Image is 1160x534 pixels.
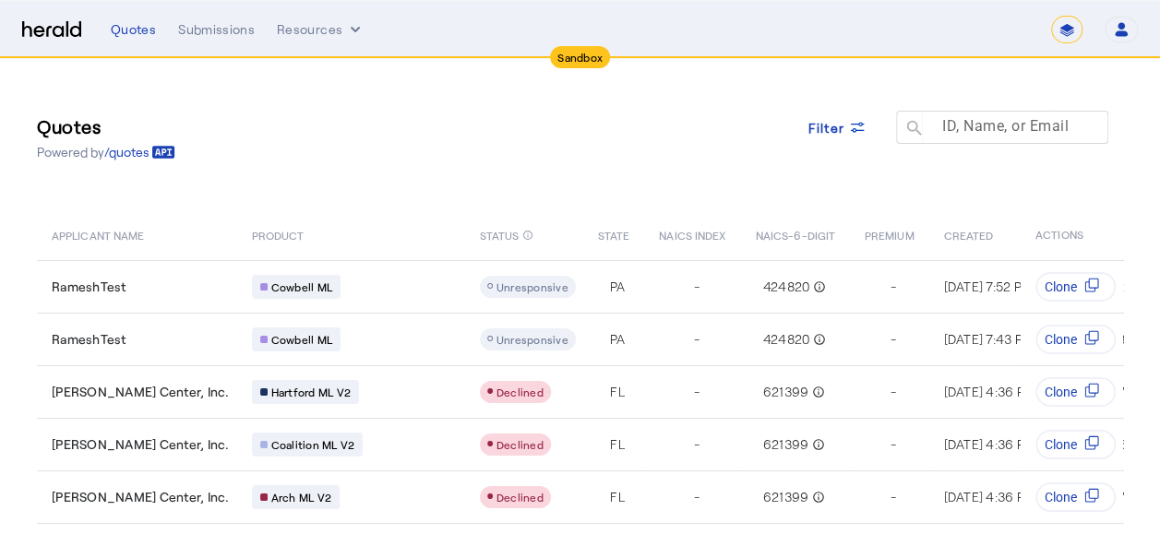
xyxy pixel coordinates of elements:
[496,333,568,346] span: Unresponsive
[808,435,825,454] mat-icon: info_outline
[1045,383,1077,401] span: Clone
[271,437,355,452] span: Coalition ML V2
[756,225,835,243] span: NAICS-6-DIGIT
[37,113,175,139] h3: Quotes
[808,488,825,506] mat-icon: info_outline
[496,280,568,293] span: Unresponsive
[943,489,1034,504] span: [DATE] 4:36 PM
[178,20,255,39] div: Submissions
[943,436,1034,452] span: [DATE] 4:36 PM
[104,143,175,161] a: /quotes
[52,330,126,349] span: RameshTest
[763,278,810,296] span: 424820
[659,225,725,243] span: NAICS INDEX
[610,278,626,296] span: PA
[610,383,625,401] span: FL
[271,332,333,347] span: Cowbell ML
[890,330,895,349] span: -
[271,490,332,504] span: Arch ML V2
[1021,208,1124,260] th: ACTIONS
[763,383,809,401] span: 621399
[52,488,230,506] span: [PERSON_NAME] Center, Inc.
[693,488,699,506] span: -
[111,20,156,39] div: Quotes
[865,225,915,243] span: PREMIUM
[943,279,1032,294] span: [DATE] 7:52 PM
[277,20,365,39] button: Resources dropdown menu
[809,278,826,296] mat-icon: info_outline
[1045,435,1077,454] span: Clone
[271,385,352,399] span: Hartford ML V2
[890,435,895,454] span: -
[1035,272,1116,302] button: Clone
[496,491,544,504] span: Declined
[1045,330,1077,349] span: Clone
[480,225,520,243] span: STATUS
[890,278,895,296] span: -
[610,435,625,454] span: FL
[763,488,809,506] span: 621399
[693,278,699,296] span: -
[943,225,993,243] span: CREATED
[763,330,810,349] span: 424820
[1035,325,1116,354] button: Clone
[610,330,626,349] span: PA
[37,143,175,161] p: Powered by
[693,383,699,401] span: -
[271,279,333,294] span: Cowbell ML
[1035,430,1116,459] button: Clone
[22,21,81,39] img: Herald Logo
[252,225,305,243] span: PRODUCT
[1035,377,1116,407] button: Clone
[496,386,544,398] span: Declined
[890,383,895,401] span: -
[763,435,809,454] span: 621399
[942,117,1069,135] mat-label: ID, Name, or Email
[890,488,895,506] span: -
[693,435,699,454] span: -
[808,383,825,401] mat-icon: info_outline
[1045,488,1077,506] span: Clone
[808,118,845,137] span: Filter
[496,438,544,451] span: Declined
[1045,278,1077,296] span: Clone
[943,331,1033,347] span: [DATE] 7:43 PM
[52,225,144,243] span: APPLICANT NAME
[52,278,126,296] span: RameshTest
[943,384,1034,399] span: [DATE] 4:36 PM
[598,225,629,243] span: STATE
[693,330,699,349] span: -
[52,435,230,454] span: [PERSON_NAME] Center, Inc.
[809,330,826,349] mat-icon: info_outline
[1035,482,1116,512] button: Clone
[550,46,610,68] div: Sandbox
[610,488,625,506] span: FL
[522,225,533,245] mat-icon: info_outline
[52,383,230,401] span: [PERSON_NAME] Center, Inc.
[794,111,882,144] button: Filter
[896,118,927,141] mat-icon: search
